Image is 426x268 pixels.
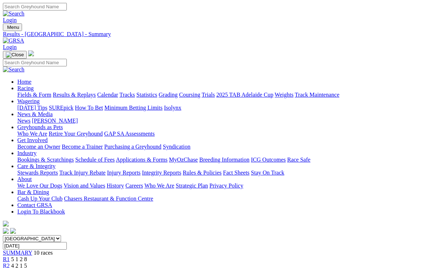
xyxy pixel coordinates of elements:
[201,92,215,98] a: Trials
[17,137,48,143] a: Get Involved
[3,228,9,234] img: facebook.svg
[97,92,118,98] a: Calendar
[17,150,36,156] a: Industry
[116,157,168,163] a: Applications & Forms
[142,170,181,176] a: Integrity Reports
[104,105,162,111] a: Minimum Betting Limits
[10,228,16,234] img: twitter.svg
[17,208,65,215] a: Login To Blackbook
[17,183,423,189] div: About
[183,170,222,176] a: Rules & Policies
[17,105,423,111] div: Wagering
[216,92,273,98] a: 2025 TAB Adelaide Cup
[125,183,143,189] a: Careers
[251,170,284,176] a: Stay On Track
[17,92,51,98] a: Fields & Form
[49,131,103,137] a: Retire Your Greyhound
[107,183,124,189] a: History
[144,183,174,189] a: Who We Are
[59,170,105,176] a: Track Injury Rebate
[251,157,286,163] a: ICG Outcomes
[223,170,249,176] a: Fact Sheets
[17,131,47,137] a: Who We Are
[11,256,27,262] span: 5 1 2 8
[17,131,423,137] div: Greyhounds as Pets
[32,118,78,124] a: [PERSON_NAME]
[3,250,32,256] a: SUMMARY
[3,17,17,23] a: Login
[17,163,56,169] a: Care & Integrity
[17,176,32,182] a: About
[163,144,190,150] a: Syndication
[17,170,58,176] a: Stewards Reports
[17,124,63,130] a: Greyhounds as Pets
[287,157,310,163] a: Race Safe
[3,31,423,38] a: Results - [GEOGRAPHIC_DATA] - Summary
[3,59,67,66] input: Search
[3,44,17,50] a: Login
[62,144,103,150] a: Become a Trainer
[75,105,103,111] a: How To Bet
[17,111,53,117] a: News & Media
[164,105,181,111] a: Isolynx
[3,221,9,227] img: logo-grsa-white.png
[17,144,60,150] a: Become an Owner
[6,52,24,58] img: Close
[17,85,34,91] a: Racing
[3,10,25,17] img: Search
[7,25,19,30] span: Menu
[295,92,339,98] a: Track Maintenance
[3,242,67,250] input: Select date
[17,157,74,163] a: Bookings & Scratchings
[119,92,135,98] a: Tracks
[17,105,47,111] a: [DATE] Tips
[104,131,155,137] a: GAP SA Assessments
[17,189,49,195] a: Bar & Dining
[64,183,105,189] a: Vision and Values
[199,157,249,163] a: Breeding Information
[209,183,243,189] a: Privacy Policy
[17,98,40,104] a: Wagering
[17,79,31,85] a: Home
[159,92,178,98] a: Grading
[17,118,423,124] div: News & Media
[107,170,140,176] a: Injury Reports
[17,144,423,150] div: Get Involved
[17,92,423,98] div: Racing
[3,51,27,59] button: Toggle navigation
[176,183,208,189] a: Strategic Plan
[17,157,423,163] div: Industry
[3,3,67,10] input: Search
[275,92,294,98] a: Weights
[75,157,114,163] a: Schedule of Fees
[17,202,52,208] a: Contact GRSA
[136,92,157,98] a: Statistics
[179,92,200,98] a: Coursing
[49,105,73,111] a: SUREpick
[17,195,62,202] a: Cash Up Your Club
[104,144,161,150] a: Purchasing a Greyhound
[3,23,22,31] button: Toggle navigation
[34,250,53,256] span: 10 races
[3,256,10,262] a: R1
[3,38,24,44] img: GRSA
[3,66,25,73] img: Search
[64,195,153,202] a: Chasers Restaurant & Function Centre
[17,195,423,202] div: Bar & Dining
[17,183,62,189] a: We Love Our Dogs
[17,118,30,124] a: News
[169,157,198,163] a: MyOzChase
[28,50,34,56] img: logo-grsa-white.png
[53,92,96,98] a: Results & Replays
[17,170,423,176] div: Care & Integrity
